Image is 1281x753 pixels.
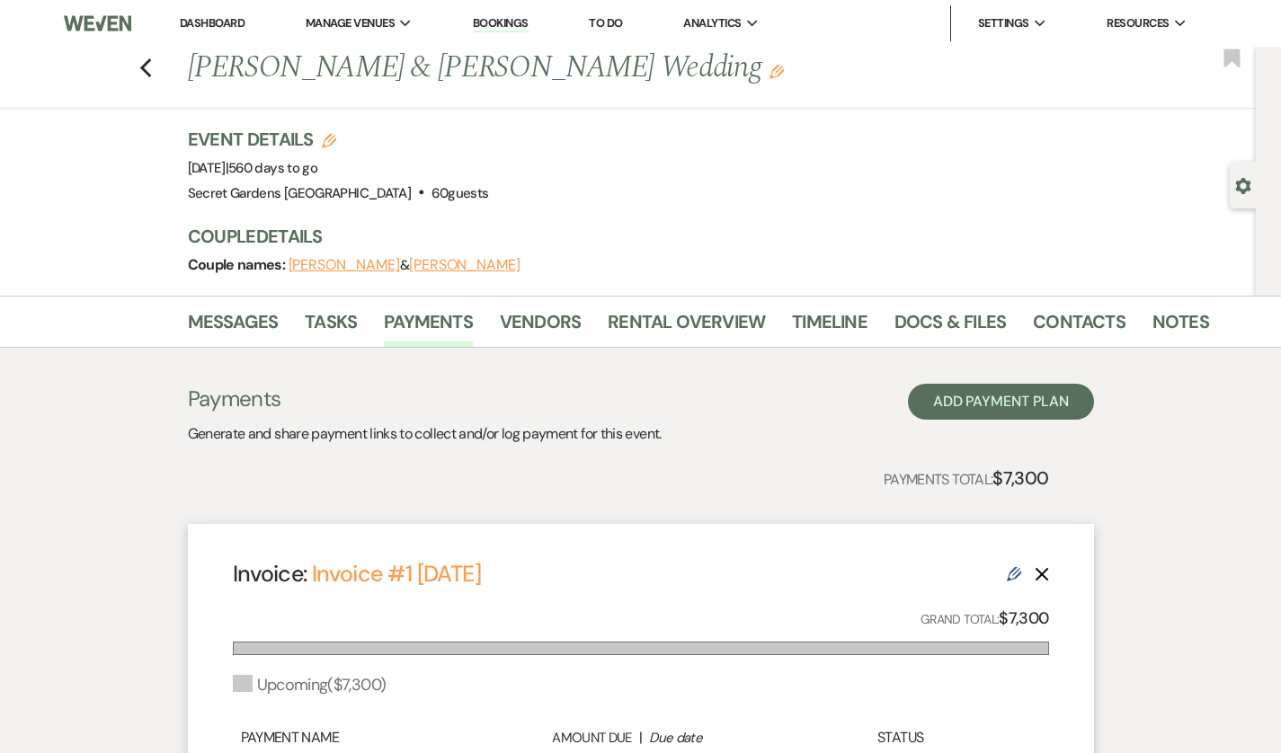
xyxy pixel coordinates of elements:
[978,14,1029,32] span: Settings
[188,127,489,152] h3: Event Details
[188,422,662,446] p: Generate and share payment links to collect and/or log payment for this event.
[228,159,317,177] span: 560 days to go
[1033,307,1125,347] a: Contacts
[233,558,481,589] h4: Invoice:
[649,728,791,749] div: Due date
[800,727,1000,749] div: Status
[921,606,1049,632] p: Grand Total:
[188,184,412,202] span: Secret Gardens [GEOGRAPHIC_DATA]
[312,559,481,589] a: Invoice #1 [DATE]
[226,159,317,177] span: |
[384,307,473,347] a: Payments
[894,307,1006,347] a: Docs & Files
[481,727,801,749] div: |
[1107,14,1169,32] span: Resources
[490,728,632,749] div: Amount Due
[188,255,289,274] span: Couple names:
[431,184,488,202] span: 60 guests
[992,466,1048,490] strong: $7,300
[769,63,784,79] button: Edit
[305,307,357,347] a: Tasks
[999,607,1048,629] strong: $7,300
[306,14,395,32] span: Manage Venues
[188,47,993,90] h1: [PERSON_NAME] & [PERSON_NAME] Wedding
[473,15,529,32] a: Bookings
[188,307,279,347] a: Messages
[180,15,245,31] a: Dashboard
[908,384,1094,420] button: Add Payment Plan
[64,4,131,42] img: Weven Logo
[289,256,520,274] span: &
[1235,176,1251,193] button: Open lead details
[1152,307,1209,347] a: Notes
[589,15,622,31] a: To Do
[188,384,662,414] h3: Payments
[409,258,520,272] button: [PERSON_NAME]
[188,159,318,177] span: [DATE]
[188,224,1195,249] h3: Couple Details
[792,307,867,347] a: Timeline
[500,307,581,347] a: Vendors
[608,307,765,347] a: Rental Overview
[233,673,387,697] div: Upcoming ( $7,300 )
[884,464,1049,492] p: Payments Total:
[683,14,741,32] span: Analytics
[289,258,400,272] button: [PERSON_NAME]
[241,727,481,749] div: Payment Name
